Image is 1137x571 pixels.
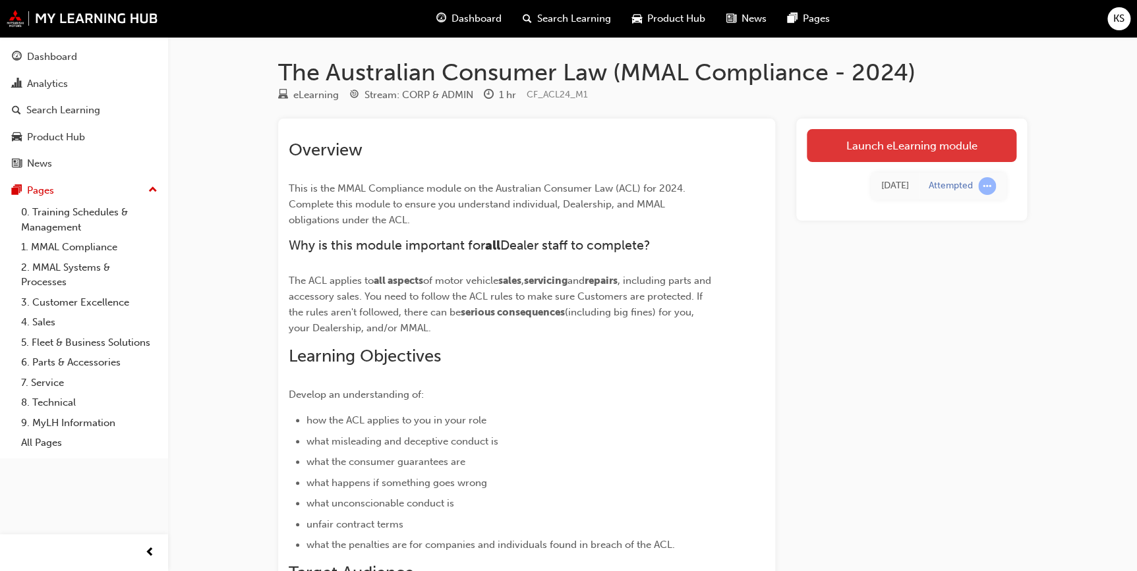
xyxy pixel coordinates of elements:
[306,414,486,426] span: how the ACL applies to you in your role
[5,178,163,203] button: Pages
[788,11,798,27] span: pages-icon
[436,11,446,27] span: guage-icon
[5,125,163,150] a: Product Hub
[289,389,424,400] span: Develop an understanding of:
[16,433,163,453] a: All Pages
[364,88,473,103] div: Stream: CORP & ADMIN
[500,238,651,253] span: Dealer staff to complete?
[27,130,85,145] div: Product Hub
[289,182,688,226] span: This is the MMAL Compliance module on the Australian Consumer Law (ACL) for 2024. Complete this m...
[306,539,675,551] span: what the penalties are for companies and individuals found in breach of the ACL.
[978,177,996,195] span: learningRecordVerb_ATTEMPT-icon
[16,202,163,237] a: 0. Training Schedules & Management
[523,11,532,27] span: search-icon
[585,275,618,286] span: repairs
[929,180,973,192] div: Attempted
[16,373,163,393] a: 7. Service
[12,51,22,63] span: guage-icon
[521,275,524,286] span: ,
[803,11,830,26] span: Pages
[306,518,403,530] span: unfair contract terms
[349,90,359,101] span: target-icon
[289,275,374,286] span: The ACL applies to
[5,45,163,69] a: Dashboard
[423,275,498,286] span: of motor vehicle
[632,11,642,27] span: car-icon
[12,185,22,197] span: pages-icon
[16,413,163,433] a: 9. MyLH Information
[374,275,423,286] span: all aspects
[485,238,500,253] span: all
[27,76,68,92] div: Analytics
[726,11,736,27] span: news-icon
[499,88,516,103] div: 1 hr
[484,87,516,103] div: Duration
[742,11,767,26] span: News
[777,5,840,32] a: pages-iconPages
[622,5,716,32] a: car-iconProduct Hub
[289,140,363,160] span: Overview
[524,275,568,286] span: servicing
[716,5,777,32] a: news-iconNews
[16,292,163,313] a: 3. Customer Excellence
[278,58,1027,87] h1: The Australian Consumer Law (MMAL Compliance - 2024)
[27,49,77,65] div: Dashboard
[12,78,22,90] span: chart-icon
[148,182,158,199] span: up-icon
[647,11,705,26] span: Product Hub
[5,72,163,96] a: Analytics
[16,333,163,353] a: 5. Fleet & Business Solutions
[1113,11,1124,26] span: KS
[26,103,100,118] div: Search Learning
[881,178,909,194] div: Tue Jul 08 2025 15:48:30 GMT+1000 (Australian Eastern Standard Time)
[145,545,155,561] span: prev-icon
[278,90,288,101] span: learningResourceType_ELEARNING-icon
[5,98,163,122] a: Search Learning
[537,11,611,26] span: Search Learning
[289,238,485,253] span: Why is this module important for
[527,89,588,100] span: Learning resource code
[807,129,1016,162] a: Launch eLearning module
[306,477,487,489] span: what happens if something goes wrong
[12,105,21,117] span: search-icon
[5,42,163,178] button: DashboardAnalyticsSearch LearningProduct HubNews
[426,5,512,32] a: guage-iconDashboard
[306,435,498,447] span: what misleading and deceptive conduct is
[12,158,22,170] span: news-icon
[568,275,585,286] span: and
[484,90,494,101] span: clock-icon
[27,183,54,198] div: Pages
[16,258,163,292] a: 2. MMAL Systems & Processes
[278,87,339,103] div: Type
[16,237,163,258] a: 1. MMAL Compliance
[512,5,622,32] a: search-iconSearch Learning
[289,346,441,366] span: Learning Objectives
[452,11,502,26] span: Dashboard
[1107,7,1130,30] button: KS
[498,275,521,286] span: sales
[27,156,52,171] div: News
[306,456,465,468] span: what the consumer guarantees are
[289,275,714,318] span: , including parts and accessory sales. You need to follow the ACL rules to make sure Customers ar...
[293,88,339,103] div: eLearning
[306,497,454,509] span: what unconscionable conduct is
[461,306,565,318] span: serious consequences
[349,87,473,103] div: Stream
[16,352,163,373] a: 6. Parts & Accessories
[16,393,163,413] a: 8. Technical
[7,10,158,27] img: mmal
[5,151,163,176] a: News
[16,312,163,333] a: 4. Sales
[12,132,22,144] span: car-icon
